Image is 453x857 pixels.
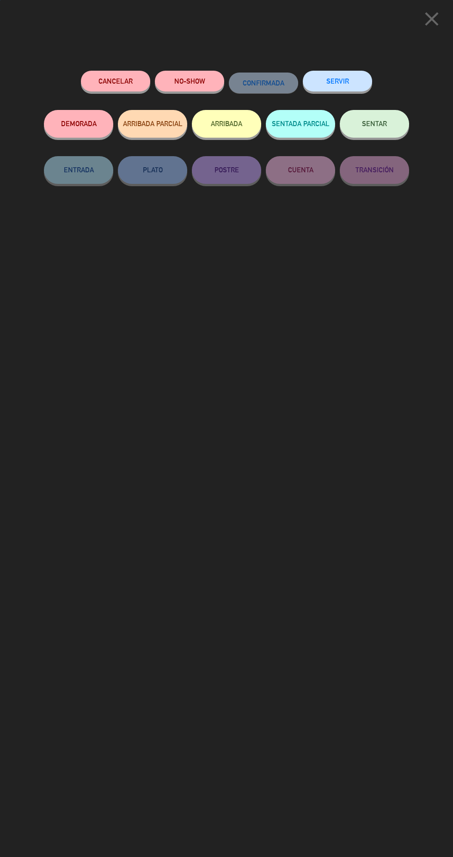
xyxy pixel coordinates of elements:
button: SERVIR [303,71,372,91]
button: POSTRE [192,156,261,184]
button: ARRIBADA PARCIAL [118,110,187,138]
button: TRANSICIÓN [340,156,409,184]
button: DEMORADA [44,110,113,138]
span: CONFIRMADA [243,79,284,87]
button: SENTADA PARCIAL [266,110,335,138]
button: CUENTA [266,156,335,184]
span: ARRIBADA PARCIAL [123,120,183,128]
button: ENTRADA [44,156,113,184]
button: PLATO [118,156,187,184]
button: ARRIBADA [192,110,261,138]
button: SENTAR [340,110,409,138]
i: close [420,7,443,30]
button: Cancelar [81,71,150,91]
button: close [417,7,446,34]
span: SENTAR [362,120,387,128]
button: CONFIRMADA [229,73,298,93]
button: NO-SHOW [155,71,224,91]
